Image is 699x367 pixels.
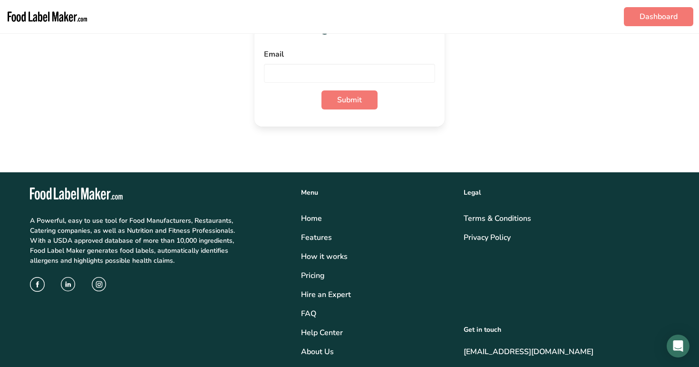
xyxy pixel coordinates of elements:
[321,90,378,109] button: Submit
[301,251,452,262] div: How it works
[301,289,452,300] a: Hire an Expert
[301,232,452,243] a: Features
[464,188,669,198] div: Legal
[301,308,452,319] a: FAQ
[301,213,452,224] a: Home
[667,335,689,357] div: Open Intercom Messenger
[301,270,452,281] a: Pricing
[301,327,452,338] a: Help Center
[301,346,452,357] a: About Us
[30,216,238,266] p: A Powerful, easy to use tool for Food Manufacturers, Restaurants, Catering companies, as well as ...
[464,325,669,335] div: Get in touch
[264,49,435,60] label: Email
[301,188,452,198] div: Menu
[337,94,362,106] span: Submit
[464,232,669,243] a: Privacy Policy
[464,213,669,224] a: Terms & Conditions
[464,346,669,357] a: [EMAIL_ADDRESS][DOMAIN_NAME]
[624,7,693,26] a: Dashboard
[6,4,89,30] img: Food Label Maker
